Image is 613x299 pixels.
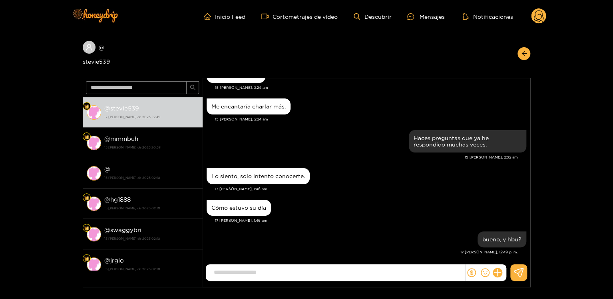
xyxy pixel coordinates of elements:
font: 15 [PERSON_NAME], 2:24 am [215,117,268,121]
img: Nivel de ventilador [84,256,89,261]
font: Notificaciones [473,14,513,20]
font: 15 [PERSON_NAME] de 2025 02:10 [104,207,160,210]
font: Me encantaría charlar más. [211,103,286,109]
img: Nivel de ventilador [84,134,89,139]
img: Nivel de ventilador [84,104,89,109]
a: Descubrir [354,13,391,20]
font: 15 [PERSON_NAME] de 2025 02:10 [104,267,160,271]
img: conversación [87,197,101,211]
font: 15 [PERSON_NAME], 2:32 am [465,155,518,159]
span: sonrisa [481,268,490,277]
font: 17 [PERSON_NAME], 1:46 am [215,219,267,223]
img: Nivel de ventilador [84,226,89,231]
button: Notificaciones [460,12,515,20]
img: conversación [87,105,101,120]
span: cámara de vídeo [261,13,273,20]
img: conversación [87,136,101,150]
font: bueno, y hbu? [482,236,521,242]
a: Inicio Feed [204,13,245,20]
font: 15 [PERSON_NAME] de 2025 02:10 [104,237,160,240]
font: Lo siento, solo intento conocerte. [211,173,305,179]
font: @ [104,196,110,203]
button: dólar [466,267,478,279]
font: hg1888 [110,196,131,203]
font: Cortometrajes de vídeo [273,14,338,20]
font: @ [104,166,110,173]
div: 15 de agosto, 2:24 am [207,98,291,114]
font: 15 [PERSON_NAME], 2:24 am [215,86,268,90]
font: @swaggybri [104,227,141,233]
div: 15 de agosto, 2:32 am [409,130,526,153]
div: 17 de agosto, 1:46 am [207,200,271,216]
span: dólar [467,268,476,277]
div: 17 de agosto, 1:46 am [207,168,310,184]
font: 17 [PERSON_NAME] de 2025, 12:49 [104,115,160,118]
button: buscar [186,81,199,94]
font: @ [104,105,110,112]
font: 15 [PERSON_NAME] de 2025 20:58 [104,146,161,149]
span: hogar [204,13,215,20]
span: flecha izquierda [521,50,527,57]
span: buscar [190,84,196,91]
font: Haces preguntas que ya he respondido muchas veces. [414,135,489,147]
font: 17 [PERSON_NAME], 12:49 p. m. [460,250,518,254]
font: stevie539 [110,105,139,112]
font: @mmmbuh [104,135,138,142]
img: conversación [87,227,101,241]
div: @stevie539 [83,41,203,66]
button: flecha izquierda [517,47,530,60]
img: conversación [87,257,101,272]
font: Cómo estuvo su día [211,205,266,211]
font: 17 [PERSON_NAME], 1:46 am [215,187,267,191]
span: usuario [86,44,93,51]
img: Nivel de ventilador [84,195,89,200]
img: conversación [87,166,101,181]
font: Mensajes [419,14,444,20]
font: Descubrir [364,14,391,20]
font: @ [99,44,104,50]
font: 15 [PERSON_NAME] de 2025 02:10 [104,176,160,179]
font: @jrglo [104,257,124,264]
font: stevie539 [83,58,110,64]
font: Inicio Feed [215,14,245,20]
a: Cortometrajes de vídeo [261,13,338,20]
div: 17 de agosto, 12:49 p. m. [478,231,526,247]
